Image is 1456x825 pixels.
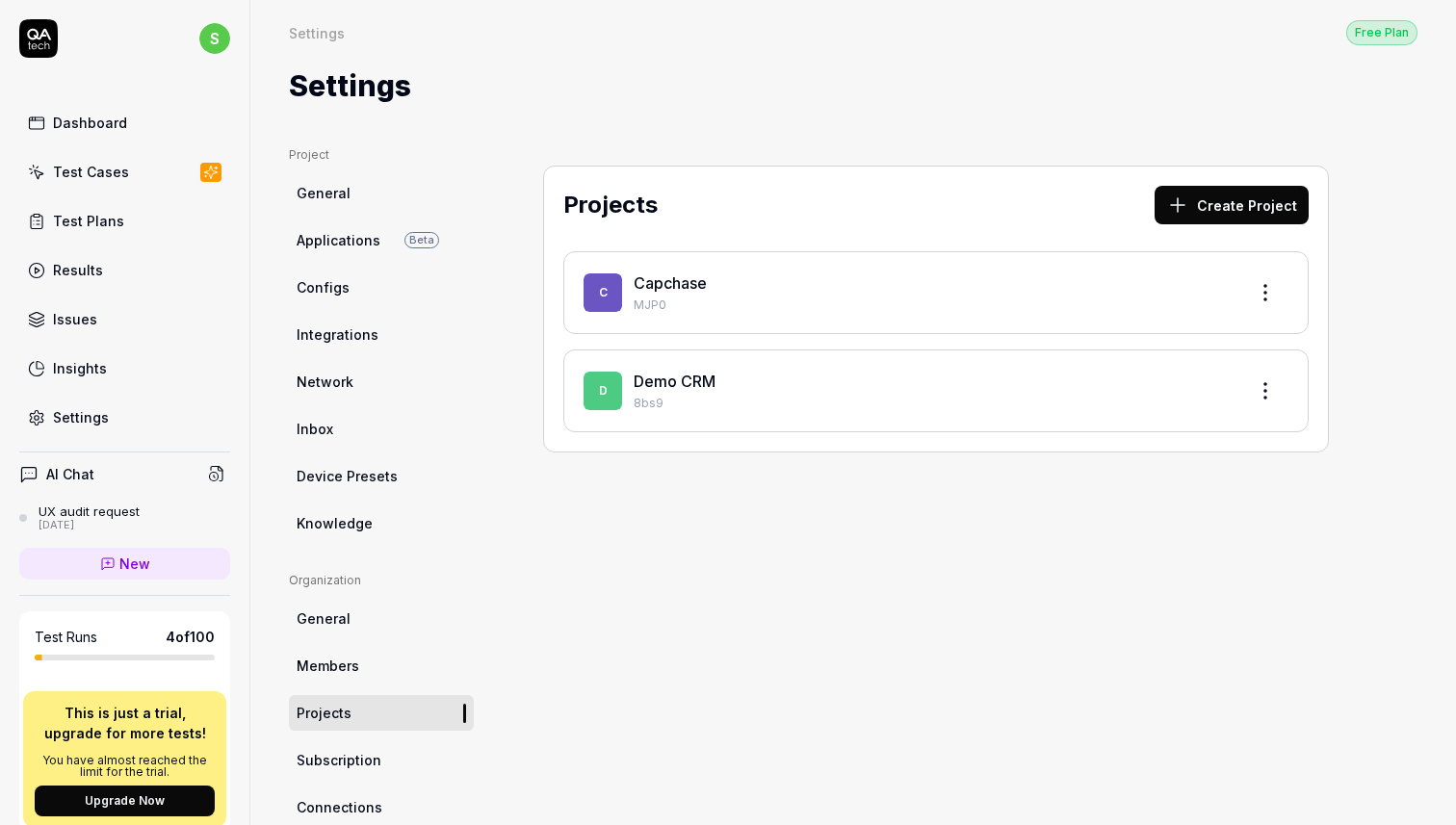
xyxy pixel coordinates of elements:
div: Free Plan [1346,20,1417,45]
div: Insights [53,358,107,378]
p: This is just a trial, upgrade for more tests! [35,703,215,743]
div: Project [289,146,474,164]
a: General [289,601,474,636]
span: Integrations [297,324,378,345]
button: Upgrade Now [35,786,215,816]
button: Free Plan [1346,19,1417,45]
a: Subscription [289,742,474,778]
h2: Projects [563,188,658,222]
a: Device Presets [289,458,474,494]
span: Projects [297,703,351,723]
a: UX audit request[DATE] [19,503,230,532]
p: You have almost reached the limit for the trial. [35,755,215,778]
div: UX audit request [39,503,140,519]
span: General [297,608,351,629]
span: Device Presets [297,466,398,486]
span: New [119,554,150,574]
a: ApplicationsBeta [289,222,474,258]
span: Connections [297,797,382,817]
span: Applications [297,230,380,250]
div: Settings [289,23,345,42]
a: Dashboard [19,104,230,142]
a: Demo CRM [634,372,715,391]
div: [DATE] [39,519,140,532]
a: Test Cases [19,153,230,191]
span: Members [297,656,359,676]
span: General [297,183,351,203]
div: Organization [289,572,474,589]
a: Inbox [289,411,474,447]
a: Connections [289,789,474,825]
span: Knowledge [297,513,373,533]
span: Network [297,372,353,392]
a: Insights [19,349,230,387]
button: s [199,19,230,58]
p: MJP0 [634,296,1231,314]
div: Dashboard [53,113,127,133]
span: D [584,372,622,410]
a: Integrations [289,317,474,352]
span: C [584,273,622,312]
div: Test Plans [53,211,124,231]
a: Network [289,364,474,400]
span: Beta [404,232,439,248]
a: Settings [19,399,230,436]
button: Create Project [1155,186,1309,224]
p: 8bs9 [634,395,1231,412]
a: Projects [289,695,474,731]
span: Inbox [297,419,333,439]
div: Results [53,260,103,280]
a: Configs [289,270,474,305]
a: New [19,548,230,580]
div: Issues [53,309,97,329]
span: Subscription [297,750,381,770]
h4: AI Chat [46,464,94,484]
a: Results [19,251,230,289]
a: Members [289,648,474,683]
div: Test Cases [53,162,129,182]
h5: Test Runs [35,629,97,646]
a: Knowledge [289,505,474,541]
span: 4 of 100 [166,627,215,647]
div: Settings [53,407,109,427]
h1: Settings [289,64,411,108]
a: Test Plans [19,202,230,240]
a: General [289,175,474,211]
span: Configs [297,277,350,297]
a: Capchase [634,273,707,293]
a: Issues [19,300,230,338]
span: s [199,23,230,54]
